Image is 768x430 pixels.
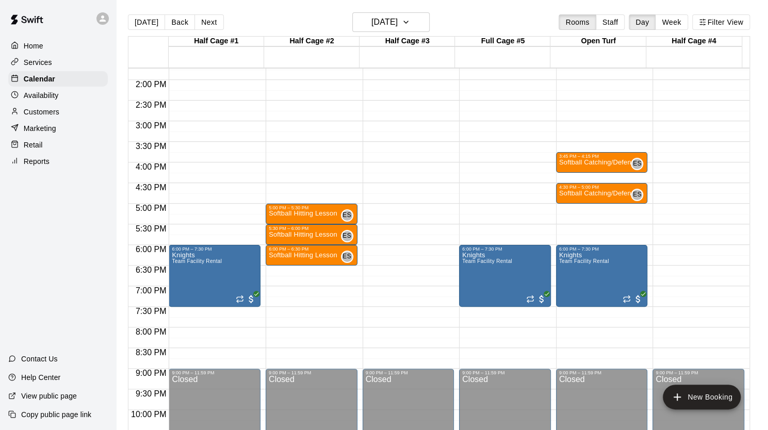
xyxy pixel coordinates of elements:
[8,71,108,87] a: Calendar
[631,158,643,170] div: Erica Scales
[342,210,351,221] span: ES
[692,14,750,30] button: Filter View
[264,37,360,46] div: Half Cage #2
[8,38,108,54] a: Home
[266,224,357,245] div: 5:30 PM – 6:00 PM: Softball Hitting Lesson
[133,327,169,336] span: 8:00 PM
[165,14,195,30] button: Back
[172,246,257,252] div: 6:00 PM – 7:30 PM
[556,245,648,307] div: 6:00 PM – 7:30 PM: Knights
[623,295,631,303] span: Recurring event
[133,307,169,316] span: 7:30 PM
[559,185,645,190] div: 4:30 PM – 5:00 PM
[559,246,645,252] div: 6:00 PM – 7:30 PM
[663,385,741,409] button: add
[462,370,548,375] div: 9:00 PM – 11:59 PM
[246,294,256,304] span: All customers have paid
[8,55,108,70] a: Services
[133,286,169,295] span: 7:00 PM
[24,107,59,117] p: Customers
[559,258,609,264] span: Team Facility Rental
[266,245,357,266] div: 6:00 PM – 6:30 PM: Softball Hitting Lesson
[24,90,59,101] p: Availability
[21,354,58,364] p: Contact Us
[341,230,353,242] div: Erica Scales
[169,37,264,46] div: Half Cage #1
[21,409,91,420] p: Copy public page link
[646,37,742,46] div: Half Cage #4
[172,370,257,375] div: 9:00 PM – 11:59 PM
[133,245,169,254] span: 6:00 PM
[556,152,648,173] div: 3:45 PM – 4:15 PM: Softball Catching/Defensive Lesson
[24,123,56,134] p: Marketing
[133,266,169,274] span: 6:30 PM
[633,294,643,304] span: All customers have paid
[133,369,169,377] span: 9:00 PM
[633,159,642,169] span: ES
[631,189,643,201] div: Erica Scales
[352,12,430,32] button: [DATE]
[133,183,169,192] span: 4:30 PM
[629,14,656,30] button: Day
[633,190,642,200] span: ES
[341,251,353,263] div: Erica Scales
[8,121,108,136] a: Marketing
[345,230,353,242] span: Erica Scales
[559,154,645,159] div: 3:45 PM – 4:15 PM
[459,245,551,307] div: 6:00 PM – 7:30 PM: Knights
[550,37,646,46] div: Open Turf
[172,258,222,264] span: Team Facility Rental
[366,370,451,375] div: 9:00 PM – 11:59 PM
[342,231,351,241] span: ES
[342,252,351,262] span: ES
[559,370,645,375] div: 9:00 PM – 11:59 PM
[236,295,244,303] span: Recurring event
[455,37,550,46] div: Full Cage #5
[8,137,108,153] a: Retail
[169,245,260,307] div: 6:00 PM – 7:30 PM: Knights
[656,370,741,375] div: 9:00 PM – 11:59 PM
[133,224,169,233] span: 5:30 PM
[341,209,353,222] div: Erica Scales
[635,158,643,170] span: Erica Scales
[360,37,455,46] div: Half Cage #3
[133,389,169,398] span: 9:30 PM
[133,162,169,171] span: 4:00 PM
[21,391,77,401] p: View public page
[266,204,357,224] div: 5:00 PM – 5:30 PM: Softball Hitting Lesson
[133,121,169,130] span: 3:00 PM
[8,88,108,103] a: Availability
[462,258,512,264] span: Team Facility Rental
[345,209,353,222] span: Erica Scales
[556,183,648,204] div: 4:30 PM – 5:00 PM: Softball Catching/Defensive Lesson
[194,14,223,30] button: Next
[128,410,169,419] span: 10:00 PM
[128,14,165,30] button: [DATE]
[526,295,534,303] span: Recurring event
[269,226,354,231] div: 5:30 PM – 6:00 PM
[536,294,547,304] span: All customers have paid
[8,154,108,169] div: Reports
[24,156,50,167] p: Reports
[133,204,169,212] span: 5:00 PM
[345,251,353,263] span: Erica Scales
[24,74,55,84] p: Calendar
[133,142,169,151] span: 3:30 PM
[655,14,688,30] button: Week
[596,14,625,30] button: Staff
[21,372,60,383] p: Help Center
[559,14,596,30] button: Rooms
[269,205,354,210] div: 5:00 PM – 5:30 PM
[24,140,43,150] p: Retail
[462,246,548,252] div: 6:00 PM – 7:30 PM
[8,104,108,120] a: Customers
[133,348,169,357] span: 8:30 PM
[371,15,398,29] h6: [DATE]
